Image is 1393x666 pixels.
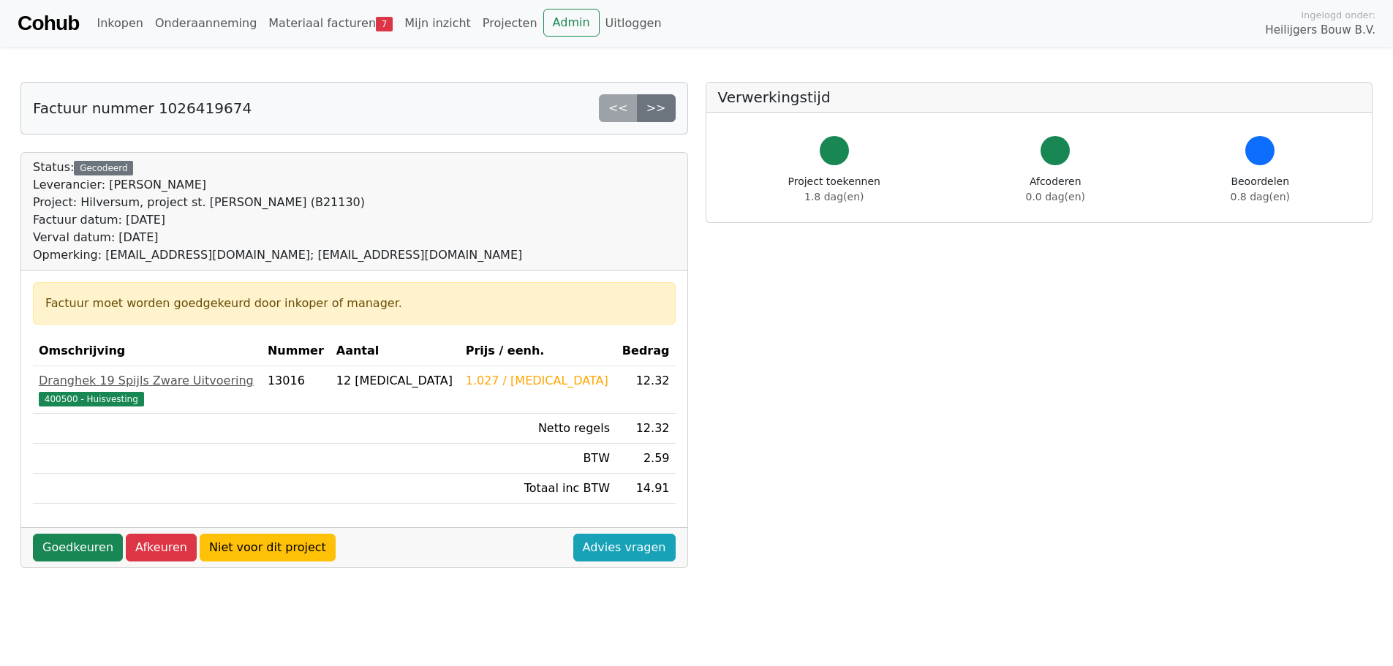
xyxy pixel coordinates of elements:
[39,392,144,406] span: 400500 - Huisvesting
[477,9,543,38] a: Projecten
[200,534,336,561] a: Niet voor dit project
[543,9,600,37] a: Admin
[1265,22,1375,39] span: Heilijgers Bouw B.V.
[33,534,123,561] a: Goedkeuren
[1026,174,1085,205] div: Afcoderen
[460,414,616,444] td: Netto regels
[33,229,522,246] div: Verval datum: [DATE]
[33,99,252,117] h5: Factuur nummer 1026419674
[460,444,616,474] td: BTW
[126,534,197,561] a: Afkeuren
[616,444,676,474] td: 2.59
[460,336,616,366] th: Prijs / eenh.
[804,191,864,203] span: 1.8 dag(en)
[33,246,522,264] div: Opmerking: [EMAIL_ADDRESS][DOMAIN_NAME]; [EMAIL_ADDRESS][DOMAIN_NAME]
[91,9,148,38] a: Inkopen
[1301,8,1375,22] span: Ingelogd onder:
[1026,191,1085,203] span: 0.0 dag(en)
[399,9,477,38] a: Mijn inzicht
[74,161,133,175] div: Gecodeerd
[33,176,522,194] div: Leverancier: [PERSON_NAME]
[460,474,616,504] td: Totaal inc BTW
[1231,174,1290,205] div: Beoordelen
[331,336,460,366] th: Aantal
[1231,191,1290,203] span: 0.8 dag(en)
[262,336,331,366] th: Nummer
[33,336,262,366] th: Omschrijving
[33,194,522,211] div: Project: Hilversum, project st. [PERSON_NAME] (B21130)
[33,159,522,264] div: Status:
[336,372,454,390] div: 12 [MEDICAL_DATA]
[45,295,663,312] div: Factuur moet worden goedgekeurd door inkoper of manager.
[466,372,610,390] div: 1.027 / [MEDICAL_DATA]
[33,211,522,229] div: Factuur datum: [DATE]
[788,174,880,205] div: Project toekennen
[39,372,256,390] div: Dranghek 19 Spijls Zware Uitvoering
[600,9,668,38] a: Uitloggen
[616,474,676,504] td: 14.91
[149,9,263,38] a: Onderaanneming
[616,366,676,414] td: 12.32
[573,534,676,561] a: Advies vragen
[376,17,393,31] span: 7
[616,336,676,366] th: Bedrag
[263,9,399,38] a: Materiaal facturen7
[262,366,331,414] td: 13016
[616,414,676,444] td: 12.32
[39,372,256,407] a: Dranghek 19 Spijls Zware Uitvoering400500 - Huisvesting
[637,94,676,122] a: >>
[18,6,79,41] a: Cohub
[718,88,1361,106] h5: Verwerkingstijd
